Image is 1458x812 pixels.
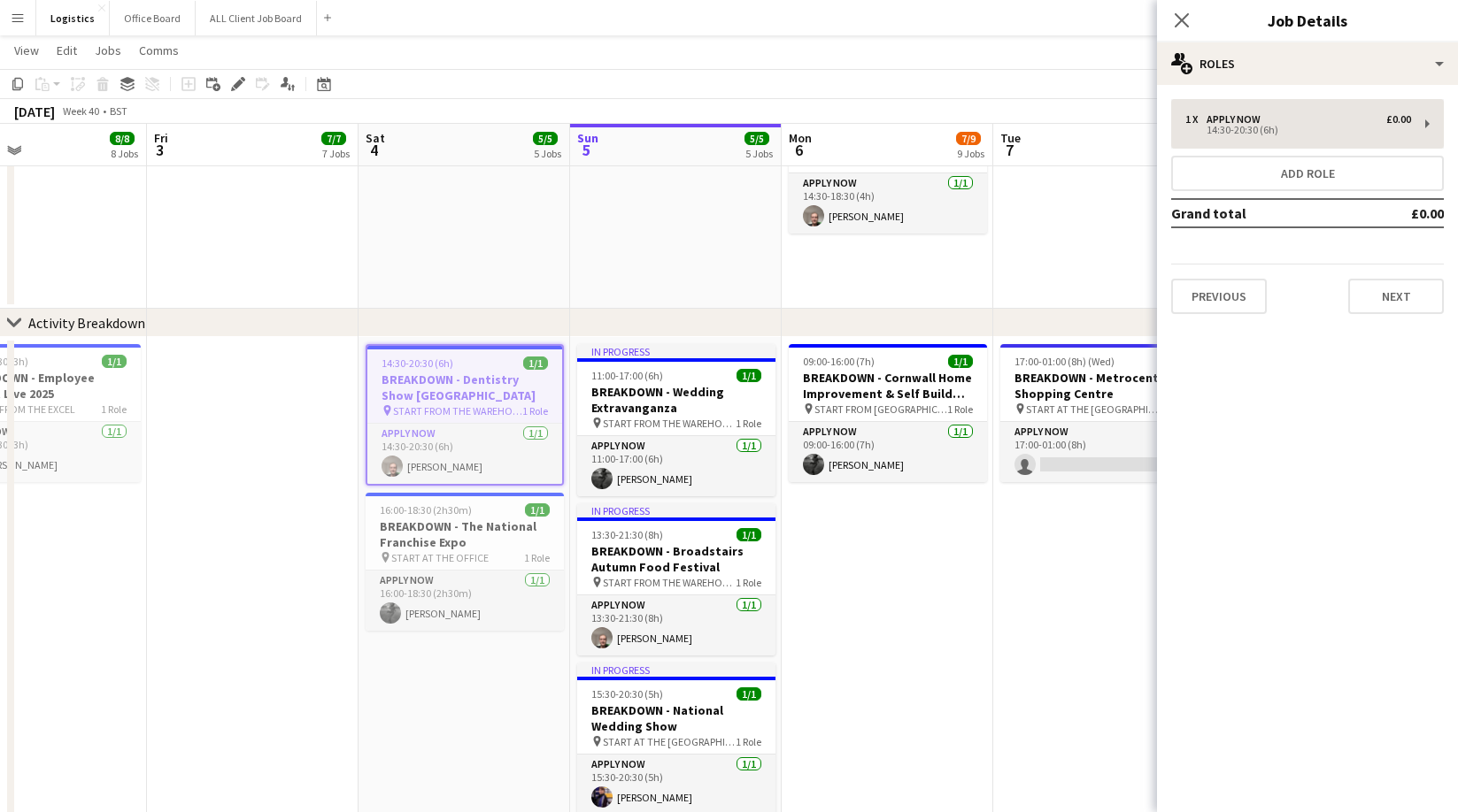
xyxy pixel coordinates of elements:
[533,132,558,145] span: 5/5
[111,147,138,160] div: 8 Jobs
[132,39,186,62] a: Comms
[196,1,317,35] button: ALL Client Job Board
[603,417,736,430] span: START FROM THE WAREHOUSE
[736,735,761,748] span: 1 Role
[366,493,564,631] app-job-card: 16:00-18:30 (2h30m)1/1BREAKDOWN - The National Franchise Expo START AT THE OFFICE1 RoleAPPLY NOW1...
[744,132,769,145] span: 5/5
[745,147,773,160] div: 5 Jobs
[391,551,489,564] span: START AT THE OFFICE
[102,355,127,368] span: 1/1
[321,132,346,145] span: 7/7
[28,314,145,332] div: Activity Breakdown
[1386,113,1411,126] div: £0.00
[367,372,562,403] h3: BREAKDOWN - Dentistry Show [GEOGRAPHIC_DATA]
[523,356,548,370] span: 1/1
[1000,370,1199,402] h3: BREAKDOWN - Metrocentre Shopping Centre
[998,140,1021,160] span: 7
[1000,130,1021,146] span: Tue
[1000,344,1199,482] app-job-card: 17:00-01:00 (8h) (Wed)0/1BREAKDOWN - Metrocentre Shopping Centre START AT THE [GEOGRAPHIC_DATA]1 ...
[577,344,775,358] div: In progress
[101,402,127,416] span: 1 Role
[603,576,736,589] span: START FROM THE WAREHOUSE
[366,518,564,550] h3: BREAKDOWN - The National Franchise Expo
[737,369,761,382] span: 1/1
[1171,156,1444,191] button: Add role
[956,132,981,145] span: 7/9
[957,147,984,160] div: 9 Jobs
[1157,9,1458,32] h3: Job Details
[363,140,385,160] span: 4
[789,422,987,482] app-card-role: APPLY NOW1/109:00-16:00 (7h)[PERSON_NAME]
[947,402,973,416] span: 1 Role
[151,140,168,160] span: 3
[366,344,564,486] app-job-card: 14:30-20:30 (6h)1/1BREAKDOWN - Dentistry Show [GEOGRAPHIC_DATA] START FROM THE WAREHOUSE1 RoleAPP...
[14,42,39,58] span: View
[577,130,598,146] span: Sun
[1207,113,1268,126] div: APPLY NOW
[382,356,453,370] span: 14:30-20:30 (6h)
[14,103,55,120] div: [DATE]
[50,39,84,62] a: Edit
[789,370,987,402] h3: BREAKDOWN - Cornwall Home Improvement & Self Build Show
[1171,199,1360,227] td: Grand total
[110,104,127,118] div: BST
[58,104,103,118] span: Week 40
[577,595,775,655] app-card-role: APPLY NOW1/113:30-21:30 (8h)[PERSON_NAME]
[577,436,775,496] app-card-role: APPLY NOW1/111:00-17:00 (6h)[PERSON_NAME]
[577,702,775,734] h3: BREAKDOWN - National Wedding Show
[1171,279,1267,314] button: Previous
[534,147,561,160] div: 5 Jobs
[591,528,663,541] span: 13:30-21:30 (8h)
[577,344,775,496] app-job-card: In progress11:00-17:00 (6h)1/1BREAKDOWN - Wedding Extravanganza START FROM THE WAREHOUSE1 RoleAPP...
[736,576,761,589] span: 1 Role
[577,503,775,655] app-job-card: In progress13:30-21:30 (8h)1/1BREAKDOWN - Broadstairs Autumn Food Festival START FROM THE WAREHOU...
[814,402,947,416] span: START FROM [GEOGRAPHIC_DATA]
[139,42,179,58] span: Comms
[393,404,522,417] span: START FROM THE WAREHOUSE
[110,1,196,35] button: Office Board
[1185,126,1411,134] div: 14:30-20:30 (6h)
[524,551,550,564] span: 1 Role
[110,132,135,145] span: 8/8
[736,417,761,430] span: 1 Role
[7,39,46,62] a: View
[1157,42,1458,85] div: Roles
[789,130,812,146] span: Mon
[367,424,562,484] app-card-role: APPLY NOW1/114:30-20:30 (6h)[PERSON_NAME]
[737,528,761,541] span: 1/1
[525,503,550,517] span: 1/1
[1185,113,1207,126] div: 1 x
[591,369,663,382] span: 11:00-17:00 (6h)
[591,687,663,701] span: 15:30-20:30 (5h)
[577,384,775,416] h3: BREAKDOWN - Wedding Extravanganza
[948,355,973,368] span: 1/1
[1000,422,1199,482] app-card-role: APPLY NOW0/117:00-01:00 (8h)
[380,503,472,517] span: 16:00-18:30 (2h30m)
[789,173,987,234] app-card-role: APPLY NOW1/114:30-18:30 (4h)[PERSON_NAME]
[786,140,812,160] span: 6
[1014,355,1115,368] span: 17:00-01:00 (8h) (Wed)
[789,344,987,482] app-job-card: 09:00-16:00 (7h)1/1BREAKDOWN - Cornwall Home Improvement & Self Build Show START FROM [GEOGRAPHIC...
[737,687,761,701] span: 1/1
[522,404,548,417] span: 1 Role
[803,355,875,368] span: 09:00-16:00 (7h)
[366,571,564,631] app-card-role: APPLY NOW1/116:00-18:30 (2h30m)[PERSON_NAME]
[366,130,385,146] span: Sat
[95,42,121,58] span: Jobs
[575,140,598,160] span: 5
[154,130,168,146] span: Fri
[1360,199,1444,227] td: £0.00
[57,42,77,58] span: Edit
[577,663,775,677] div: In progress
[603,735,736,748] span: START AT THE [GEOGRAPHIC_DATA]
[577,503,775,517] div: In progress
[1348,279,1444,314] button: Next
[1026,402,1159,416] span: START AT THE [GEOGRAPHIC_DATA]
[36,1,110,35] button: Logistics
